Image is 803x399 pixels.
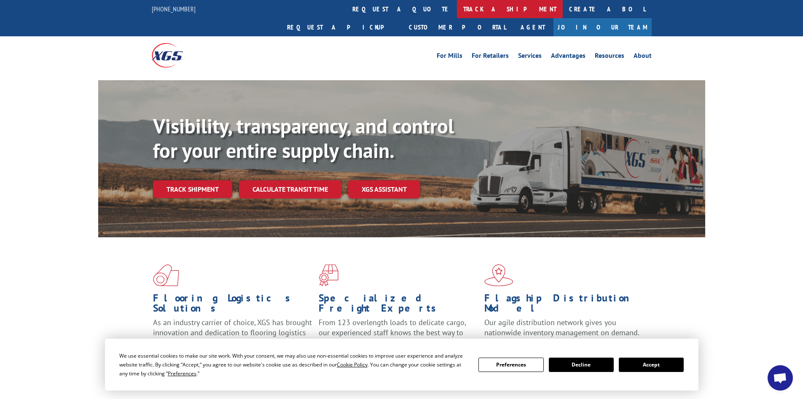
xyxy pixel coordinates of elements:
[153,293,312,318] h1: Flooring Logistics Solutions
[319,264,338,286] img: xgs-icon-focused-on-flooring-red
[337,361,368,368] span: Cookie Policy
[403,18,512,36] a: Customer Portal
[319,293,478,318] h1: Specialized Freight Experts
[153,113,454,163] b: Visibility, transparency, and control for your entire supply chain.
[168,370,196,377] span: Preferences
[152,5,196,13] a: [PHONE_NUMBER]
[619,358,684,372] button: Accept
[153,318,312,347] span: As an industry carrier of choice, XGS has brought innovation and dedication to flooring logistics...
[549,358,614,372] button: Decline
[512,18,553,36] a: Agent
[553,18,652,36] a: Join Our Team
[437,52,462,62] a: For Mills
[484,318,639,337] span: Our agile distribution network gives you nationwide inventory management on demand.
[768,365,793,391] div: Open chat
[518,52,542,62] a: Services
[319,318,478,355] p: From 123 overlength loads to delicate cargo, our experienced staff knows the best way to move you...
[634,52,652,62] a: About
[348,180,420,198] a: XGS ASSISTANT
[153,180,232,198] a: Track shipment
[484,293,644,318] h1: Flagship Distribution Model
[239,180,341,198] a: Calculate transit time
[153,264,179,286] img: xgs-icon-total-supply-chain-intelligence-red
[105,339,698,391] div: Cookie Consent Prompt
[478,358,543,372] button: Preferences
[551,52,585,62] a: Advantages
[472,52,509,62] a: For Retailers
[595,52,624,62] a: Resources
[119,351,468,378] div: We use essential cookies to make our site work. With your consent, we may also use non-essential ...
[281,18,403,36] a: Request a pickup
[484,264,513,286] img: xgs-icon-flagship-distribution-model-red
